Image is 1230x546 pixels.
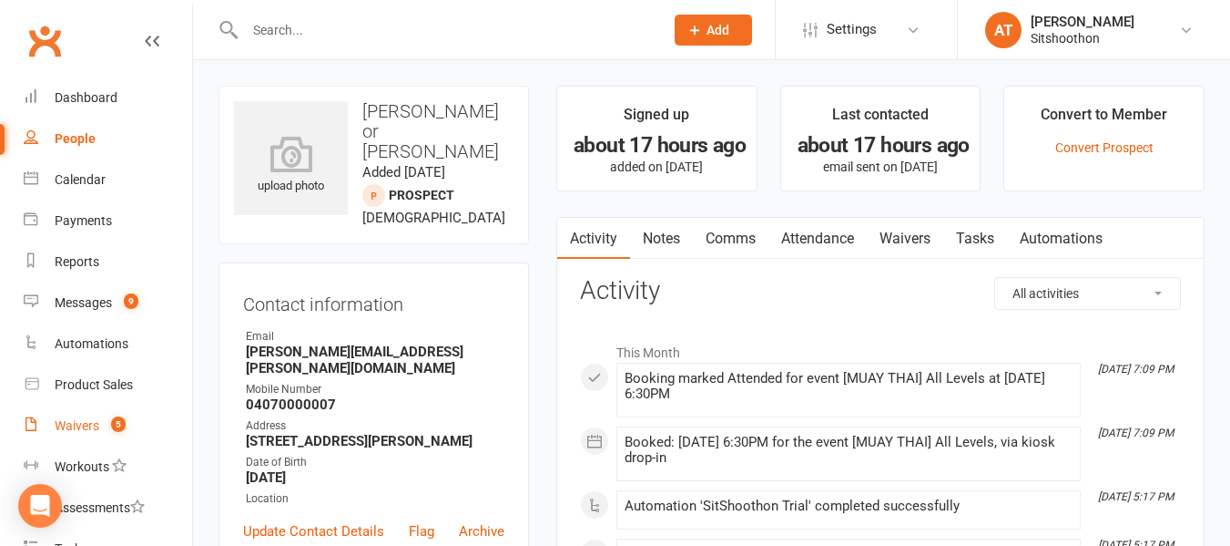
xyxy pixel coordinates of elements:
[234,136,348,196] div: upload photo
[18,484,62,528] div: Open Intercom Messenger
[246,344,504,376] strong: [PERSON_NAME][EMAIL_ADDRESS][PERSON_NAME][DOMAIN_NAME]
[246,433,504,449] strong: [STREET_ADDRESS][PERSON_NAME]
[234,101,513,161] h3: [PERSON_NAME] or [PERSON_NAME]
[580,277,1181,305] h3: Activity
[624,103,689,136] div: Signed up
[246,328,504,345] div: Email
[832,103,929,136] div: Last contacted
[625,371,1072,402] div: Booking marked Attended for event [MUAY THAI] All Levels at [DATE] 6:30PM
[246,381,504,398] div: Mobile Number
[55,213,112,228] div: Payments
[243,520,384,542] a: Update Contact Details
[798,136,964,155] div: about 17 hours ago
[1098,427,1174,439] i: [DATE] 7:09 PM
[985,12,1022,48] div: AT
[675,15,752,46] button: Add
[630,218,693,260] a: Notes
[24,283,192,324] a: Messages 9
[580,334,1181,363] li: This Month
[111,417,126,432] span: 5
[55,459,109,474] div: Workouts
[24,201,192,242] a: Payments
[55,500,145,515] div: Assessments
[55,131,96,146] div: People
[24,406,192,447] a: Waivers 5
[55,418,99,433] div: Waivers
[867,218,943,260] a: Waivers
[239,17,651,43] input: Search...
[55,254,99,269] div: Reports
[243,287,504,314] h3: Contact information
[1055,140,1154,155] a: Convert Prospect
[24,118,192,160] a: People
[24,242,192,283] a: Reports
[827,9,877,50] span: Settings
[798,160,964,174] p: email sent on [DATE]
[246,454,504,471] div: Date of Birth
[55,377,133,392] div: Product Sales
[768,218,867,260] a: Attendance
[943,218,1007,260] a: Tasks
[693,218,768,260] a: Comms
[24,324,192,365] a: Automations
[557,218,630,260] a: Activity
[124,294,138,309] span: 9
[362,210,505,226] span: [DEMOGRAPHIC_DATA]
[1098,490,1174,503] i: [DATE] 5:17 PM
[459,520,504,542] a: Archive
[24,447,192,488] a: Workouts
[24,365,192,406] a: Product Sales
[1031,14,1134,30] div: [PERSON_NAME]
[24,77,192,118] a: Dashboard
[24,488,192,529] a: Assessments
[574,136,740,155] div: about 17 hours ago
[22,18,67,64] a: Clubworx
[55,295,112,310] div: Messages
[1098,363,1174,376] i: [DATE] 7:09 PM
[246,417,504,435] div: Address
[246,397,504,413] strong: 04070000007
[55,90,117,105] div: Dashboard
[706,23,729,37] span: Add
[1007,218,1115,260] a: Automations
[24,160,192,201] a: Calendar
[625,435,1072,466] div: Booked: [DATE] 6:30PM for the event [MUAY THAI] All Levels, via kiosk drop-in
[55,172,106,187] div: Calendar
[1041,103,1167,136] div: Convert to Member
[362,164,445,180] time: Added [DATE]
[625,499,1072,514] div: Automation 'SitShoothon Trial' completed successfully
[574,160,740,174] p: added on [DATE]
[409,520,434,542] a: Flag
[246,469,504,486] strong: [DATE]
[246,490,504,508] div: Location
[1031,30,1134,46] div: Sitshoothon
[389,188,454,202] snap: prospect
[55,336,128,351] div: Automations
